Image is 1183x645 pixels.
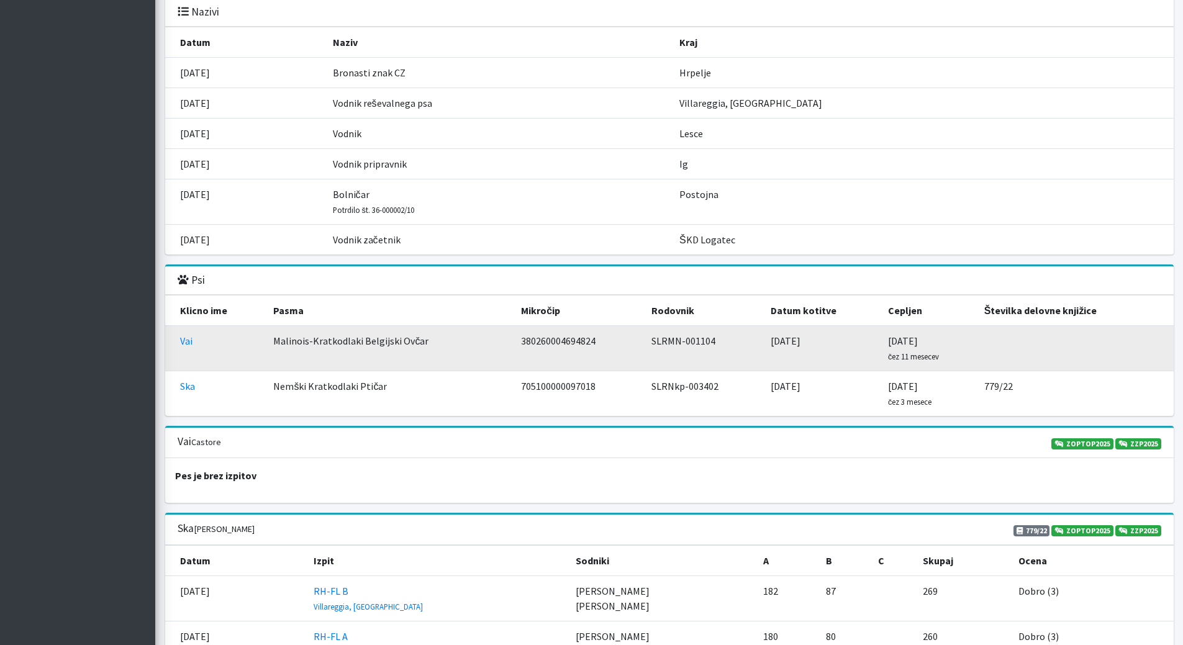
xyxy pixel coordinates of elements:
th: Cepljen [881,295,977,326]
th: Mikročip [514,295,644,326]
td: Postojna [672,179,1173,224]
td: [DATE] [165,148,325,179]
th: Kraj [672,27,1173,57]
a: ZZP2025 [1115,525,1161,536]
th: A [756,546,818,576]
a: ZZP2025 [1115,438,1161,449]
th: Številka delovne knjižice [977,295,1174,326]
th: C [871,546,915,576]
a: Vai [180,335,193,347]
td: Hrpelje [672,57,1173,88]
span: 779/22 [1013,525,1050,536]
td: Vodnik reševalnega psa [325,88,673,118]
h3: Vai [178,435,221,448]
a: ZOPTOP2025 [1051,525,1113,536]
td: Bronasti znak CZ [325,57,673,88]
td: [DATE] [881,371,977,417]
th: Datum kotitve [763,295,881,326]
td: 87 [818,576,871,621]
td: Vodnik [325,118,673,148]
small: čez 11 mesecev [888,351,939,361]
small: [PERSON_NAME] [194,523,255,534]
td: [DATE] [165,118,325,148]
td: SLRNkp-003402 [644,371,763,417]
td: Dobro (3) [1011,576,1174,621]
th: Rodovnik [644,295,763,326]
strong: Pes je brez izpitov [175,469,256,482]
td: 182 [756,576,818,621]
td: [DATE] [165,576,307,621]
td: [DATE] [165,57,325,88]
td: 269 [915,576,1011,621]
td: [DATE] [165,224,325,255]
td: 705100000097018 [514,371,644,417]
small: Castore [191,436,221,448]
th: Pasma [266,295,514,326]
a: Ska [180,380,195,392]
th: Skupaj [915,546,1011,576]
th: Naziv [325,27,673,57]
small: čez 3 mesece [888,397,931,407]
th: Klicno ime [165,295,266,326]
td: [PERSON_NAME] [PERSON_NAME] [568,576,756,621]
td: Vodnik pripravnik [325,148,673,179]
small: Potrdilo št. 36-000002/10 [333,205,414,215]
th: Ocena [1011,546,1174,576]
td: 380260004694824 [514,326,644,371]
td: Ig [672,148,1173,179]
h3: Psi [178,274,205,287]
th: Sodniki [568,546,756,576]
td: [DATE] [165,88,325,118]
td: SLRMN-001104 [644,326,763,371]
th: Izpit [306,546,568,576]
a: ZOPTOP2025 [1051,438,1113,449]
h3: Nazivi [178,6,219,19]
td: [DATE] [763,371,881,417]
a: RH-FL B Villareggia, [GEOGRAPHIC_DATA] [314,585,423,612]
small: Villareggia, [GEOGRAPHIC_DATA] [314,602,423,611]
td: 779/22 [977,371,1174,417]
td: ŠKD Logatec [672,224,1173,255]
th: Datum [165,546,307,576]
td: Nemški Kratkodlaki Ptičar [266,371,514,417]
td: Vodnik začetnik [325,224,673,255]
th: Datum [165,27,325,57]
td: [DATE] [881,326,977,371]
td: [DATE] [763,326,881,371]
th: B [818,546,871,576]
td: [DATE] [165,179,325,224]
h3: Ska [178,522,255,535]
td: Lesce [672,118,1173,148]
td: Malinois-Kratkodlaki Belgijski Ovčar [266,326,514,371]
td: Villareggia, [GEOGRAPHIC_DATA] [672,88,1173,118]
td: Bolničar [325,179,673,224]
